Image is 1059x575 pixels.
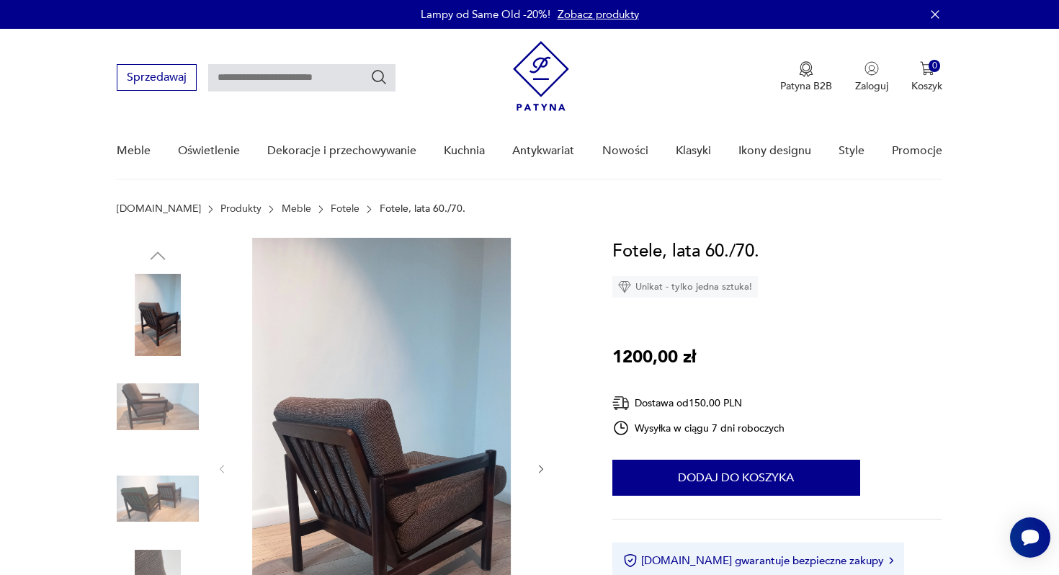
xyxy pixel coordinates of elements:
a: Meble [117,123,151,179]
div: Dostawa od 150,00 PLN [612,394,785,412]
a: Nowości [602,123,648,179]
div: Wysyłka w ciągu 7 dni roboczych [612,419,785,437]
a: Style [839,123,864,179]
a: Promocje [892,123,942,179]
p: Lampy od Same Old -20%! [421,7,550,22]
p: Fotele, lata 60./70. [380,203,465,215]
a: Oświetlenie [178,123,240,179]
a: Fotele [331,203,359,215]
img: Ikona dostawy [612,394,630,412]
div: Unikat - tylko jedna sztuka! [612,276,758,298]
button: 0Koszyk [911,61,942,93]
img: Ikona certyfikatu [623,553,638,568]
a: Dekoracje i przechowywanie [267,123,416,179]
img: Ikona koszyka [920,61,934,76]
a: Zobacz produkty [558,7,639,22]
a: [DOMAIN_NAME] [117,203,201,215]
a: Sprzedawaj [117,73,197,84]
a: Kuchnia [444,123,485,179]
p: 1200,00 zł [612,344,696,371]
img: Ikona strzałki w prawo [889,557,893,564]
button: Zaloguj [855,61,888,93]
img: Patyna - sklep z meblami i dekoracjami vintage [513,41,569,111]
img: Ikona medalu [799,61,813,77]
iframe: Smartsupp widget button [1010,517,1050,558]
a: Antykwariat [512,123,574,179]
a: Meble [282,203,311,215]
a: Klasyki [676,123,711,179]
div: 0 [929,60,941,72]
button: Patyna B2B [780,61,832,93]
img: Zdjęcie produktu Fotele, lata 60./70. [117,274,199,356]
a: Produkty [220,203,262,215]
h1: Fotele, lata 60./70. [612,238,759,265]
a: Ikony designu [738,123,811,179]
button: Szukaj [370,68,388,86]
a: Ikona medaluPatyna B2B [780,61,832,93]
img: Ikona diamentu [618,280,631,293]
img: Ikonka użytkownika [864,61,879,76]
p: Koszyk [911,79,942,93]
button: [DOMAIN_NAME] gwarantuje bezpieczne zakupy [623,553,893,568]
p: Zaloguj [855,79,888,93]
img: Zdjęcie produktu Fotele, lata 60./70. [117,458,199,540]
img: Zdjęcie produktu Fotele, lata 60./70. [117,366,199,448]
button: Sprzedawaj [117,64,197,91]
button: Dodaj do koszyka [612,460,860,496]
p: Patyna B2B [780,79,832,93]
